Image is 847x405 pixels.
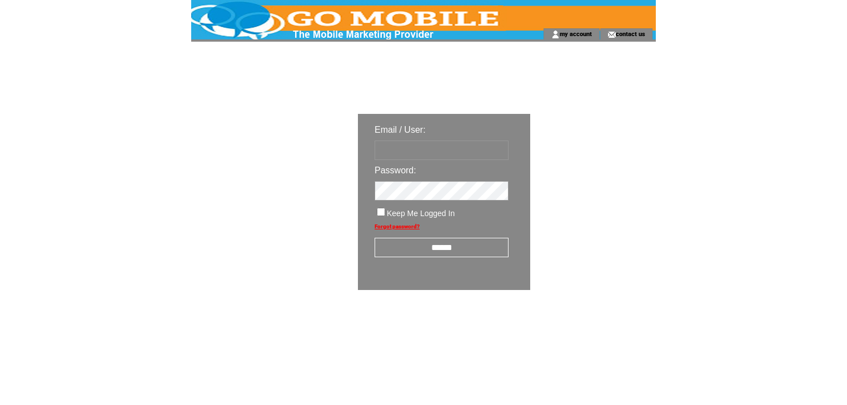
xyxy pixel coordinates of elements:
[551,30,560,39] img: account_icon.gif;jsessionid=33657EAF98F816C9996452379417B797
[387,209,455,218] span: Keep Me Logged In
[616,30,645,37] a: contact us
[375,223,420,229] a: Forgot password?
[375,166,416,175] span: Password:
[375,125,426,134] span: Email / User:
[560,30,592,37] a: my account
[607,30,616,39] img: contact_us_icon.gif;jsessionid=33657EAF98F816C9996452379417B797
[562,318,618,332] img: transparent.png;jsessionid=33657EAF98F816C9996452379417B797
